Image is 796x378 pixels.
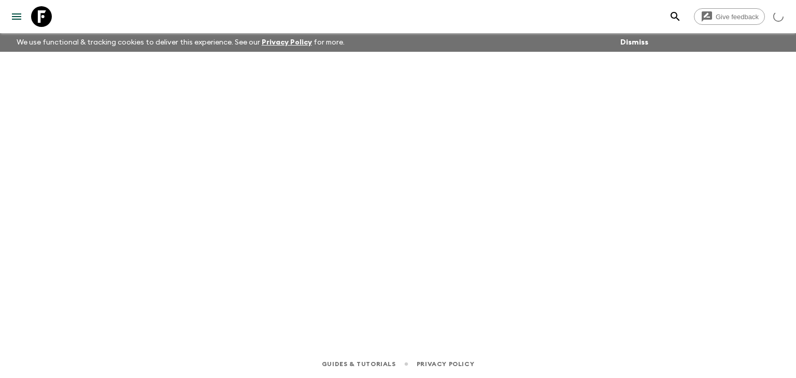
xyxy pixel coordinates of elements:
[694,8,765,25] a: Give feedback
[12,33,349,52] p: We use functional & tracking cookies to deliver this experience. See our for more.
[262,39,312,46] a: Privacy Policy
[665,6,686,27] button: search adventures
[6,6,27,27] button: menu
[417,358,474,370] a: Privacy Policy
[618,35,651,50] button: Dismiss
[710,13,764,21] span: Give feedback
[322,358,396,370] a: Guides & Tutorials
